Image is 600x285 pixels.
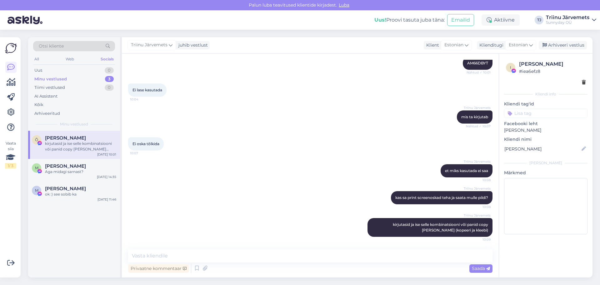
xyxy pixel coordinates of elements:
[535,16,543,24] div: TJ
[504,91,587,97] div: Kliendi info
[130,151,153,155] span: 10:07
[467,178,491,182] span: 10:08
[130,97,153,102] span: 10:04
[467,61,488,65] span: AM66DBYT
[33,55,40,63] div: All
[504,170,587,176] p: Märkmed
[5,140,16,169] div: Vaata siia
[464,159,491,164] span: Triinu Järvemets
[5,163,16,169] div: 1 / 3
[504,127,587,134] p: [PERSON_NAME]
[35,165,38,170] span: M
[519,60,586,68] div: [PERSON_NAME]
[539,41,587,49] div: Arhiveeri vestlus
[444,42,463,48] span: Estonian
[519,68,586,75] div: # iea6efz8
[546,15,589,20] div: Triinu Järvemets
[461,115,488,119] span: mis ta kirjutab
[34,67,42,74] div: Uus
[176,42,208,48] div: juhib vestlust
[39,43,64,49] span: Otsi kliente
[466,124,491,129] span: Nähtud ✓ 10:07
[132,141,159,146] span: Ei oska tõlkida
[45,186,86,191] span: Mirell Veidenberg
[482,14,520,26] div: Aktiivne
[464,213,491,218] span: Triinu Järvemets
[64,55,75,63] div: Web
[35,137,38,142] span: Õ
[132,88,162,92] span: Ei lase kasutada
[546,15,596,25] a: Triinu JärvemetsSunnyday OÜ
[131,42,167,48] span: Triinu Järvemets
[504,145,580,152] input: Lisa nimi
[467,205,491,209] span: 10:08
[467,70,491,75] span: Nähtud ✓ 10:01
[97,152,116,157] div: [DATE] 10:01
[504,120,587,127] p: Facebooki leht
[35,188,38,193] span: M
[467,237,491,242] span: 10:09
[464,105,491,110] span: Triinu Järvemets
[509,42,528,48] span: Estonian
[45,141,116,152] div: kirjutasid ja ise selle kombinatsiooni või panid copy [PERSON_NAME] (kopeeri ja kleebi)
[504,160,587,166] div: [PERSON_NAME]
[504,136,587,143] p: Kliendi nimi
[424,42,439,48] div: Klient
[393,222,489,232] span: kirjutasid ja ise selle kombinatsiooni või panid copy [PERSON_NAME] (kopeeri ja kleebi)
[97,175,116,179] div: [DATE] 14:35
[5,42,17,54] img: Askly Logo
[34,84,65,91] div: Tiimi vestlused
[99,55,115,63] div: Socials
[374,16,445,24] div: Proovi tasuta juba täna:
[45,169,116,175] div: Aga midagi sarnast?
[504,101,587,107] p: Kliendi tag'id
[34,76,67,82] div: Minu vestlused
[472,266,490,271] span: Saada
[97,197,116,202] div: [DATE] 11:46
[60,121,88,127] span: Minu vestlused
[45,163,86,169] span: Margit Salk
[477,42,503,48] div: Klienditugi
[105,84,114,91] div: 0
[105,67,114,74] div: 0
[447,14,474,26] button: Emailid
[374,17,386,23] b: Uus!
[445,168,488,173] span: et miks kasutada ei saa
[34,93,57,99] div: AI Assistent
[337,2,351,8] span: Luba
[34,102,43,108] div: Kõik
[45,191,116,197] div: ok :) see sobib ka
[34,110,60,117] div: Arhiveeritud
[510,65,511,70] span: i
[128,264,189,273] div: Privaatne kommentaar
[105,76,114,82] div: 3
[504,109,587,118] input: Lisa tag
[464,186,491,191] span: Triinu Järvemets
[45,135,86,141] span: Õie Pärlin
[395,195,488,200] span: kas sa print screenoskad teha ja saata mulle pildi?
[546,20,589,25] div: Sunnyday OÜ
